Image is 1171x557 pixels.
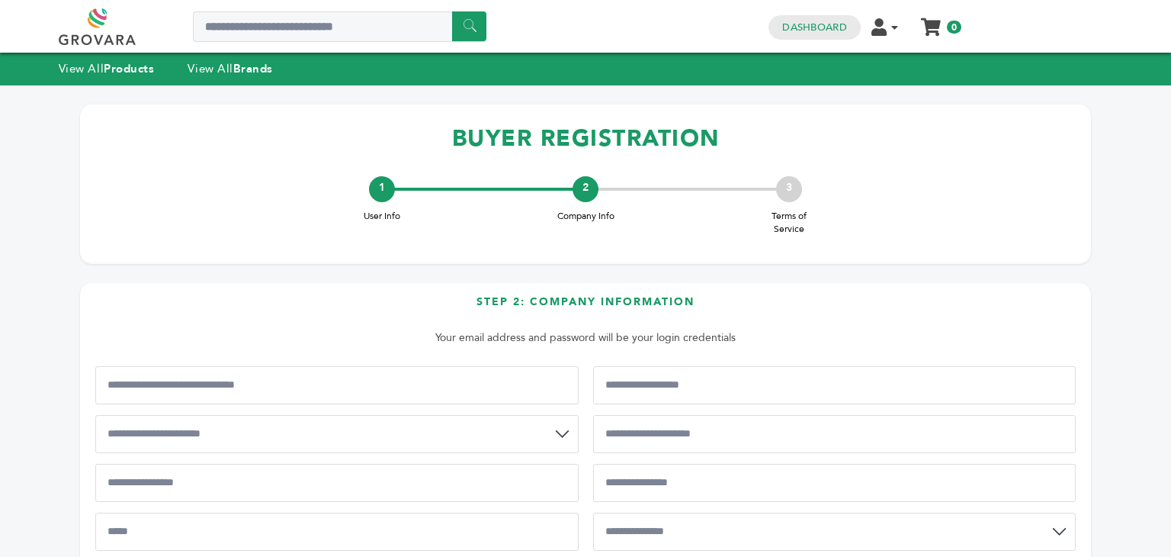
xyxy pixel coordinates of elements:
p: Your email address and password will be your login credentials [103,329,1068,347]
h3: Step 2: Company Information [95,295,1076,321]
input: Search a product or brand... [193,11,486,42]
strong: Brands [233,61,273,76]
a: View AllBrands [188,61,273,76]
input: Business Name/Company Legal Name* [95,366,579,404]
input: Street Address 1* [95,464,579,502]
h1: BUYER REGISTRATION [95,116,1076,161]
span: Company Info [555,210,616,223]
a: View AllProducts [59,61,155,76]
input: Business Phone Number* [593,415,1076,453]
strong: Products [104,61,154,76]
span: User Info [351,210,412,223]
a: Dashboard [782,21,846,34]
span: Terms of Service [759,210,820,236]
a: My Cart [922,14,940,30]
div: 3 [776,176,802,202]
input: Street Address 2 [593,464,1076,502]
div: 2 [573,176,598,202]
div: 1 [369,176,395,202]
span: 0 [947,21,961,34]
input: City* [95,513,579,551]
input: Business Tax ID/EIN [593,366,1076,404]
